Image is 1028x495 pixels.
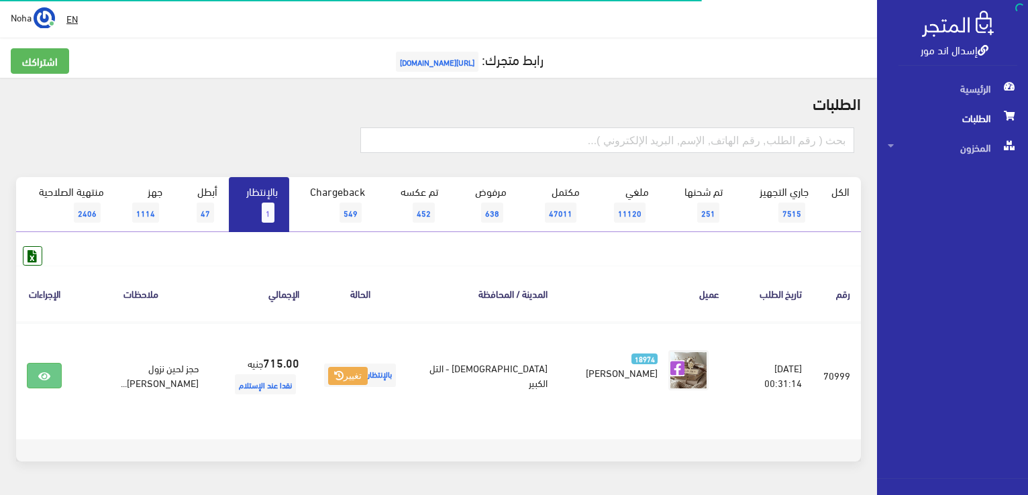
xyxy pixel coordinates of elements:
span: بالإنتظار [324,364,396,387]
a: تم شحنها251 [660,177,734,232]
td: جنيه [209,322,310,429]
th: الإجراءات [16,266,72,321]
span: 549 [340,203,362,223]
span: 251 [697,203,719,223]
th: رقم [813,266,861,321]
td: [DEMOGRAPHIC_DATA] - التل الكبير [410,322,558,429]
span: 1 [262,203,274,223]
span: 452 [413,203,435,223]
span: [PERSON_NAME] [586,363,658,382]
img: picture [668,350,709,390]
a: الرئيسية [877,74,1028,103]
strong: 715.00 [263,353,299,371]
span: 18974 [631,353,658,365]
a: تم عكسه452 [376,177,450,232]
a: الكل [820,177,861,205]
td: 70999 [813,322,861,429]
input: بحث ( رقم الطلب, رقم الهاتف, الإسم, البريد اﻹلكتروني )... [360,127,854,153]
h2: الطلبات [16,94,861,111]
a: اشتراكك [11,48,69,74]
img: . [922,11,994,37]
span: المخزون [888,133,1017,162]
a: جهز1114 [115,177,174,232]
span: الطلبات [888,103,1017,133]
span: 47011 [545,203,576,223]
a: جاري التجهيز7515 [734,177,821,232]
th: تاريخ الطلب [730,266,813,321]
span: 1114 [132,203,159,223]
th: الحالة [310,266,410,321]
button: تغيير [328,367,368,386]
td: حجز لحين نزول [PERSON_NAME]... [72,322,209,429]
th: المدينة / المحافظة [410,266,558,321]
span: 638 [481,203,503,223]
img: ... [34,7,55,29]
a: EN [61,7,83,31]
th: اﻹجمالي [209,266,310,321]
a: 18974 [PERSON_NAME] [580,350,658,380]
th: عميل [558,266,730,321]
iframe: Drift Widget Chat Controller [16,403,67,454]
a: مرفوض638 [450,177,518,232]
a: المخزون [877,133,1028,162]
a: أبطل47 [174,177,229,232]
span: [URL][DOMAIN_NAME] [396,52,478,72]
a: ... Noha [11,7,55,28]
span: 11120 [614,203,646,223]
a: إسدال اند مور [921,40,988,59]
span: نقدا عند الإستلام [235,374,296,394]
span: 2406 [74,203,101,223]
a: مكتمل47011 [518,177,591,232]
a: ملغي11120 [591,177,660,232]
span: Noha [11,9,32,25]
a: منتهية الصلاحية2406 [16,177,115,232]
a: بالإنتظار1 [229,177,289,232]
td: [DATE] 00:31:14 [730,322,813,429]
a: الطلبات [877,103,1028,133]
a: رابط متجرك:[URL][DOMAIN_NAME] [393,46,544,71]
a: Chargeback549 [289,177,376,232]
span: 7515 [778,203,805,223]
u: EN [66,10,78,27]
span: 47 [197,203,214,223]
span: الرئيسية [888,74,1017,103]
th: ملاحظات [72,266,209,321]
